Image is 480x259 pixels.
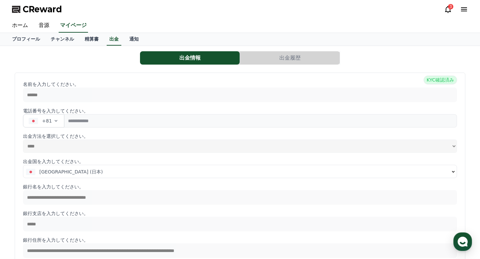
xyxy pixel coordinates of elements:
span: +81 [42,118,52,124]
a: 精算書 [79,33,104,46]
button: 出金情報 [140,51,240,65]
a: 3 [444,5,452,13]
p: 銀行名を入力してください。 [23,183,457,190]
a: チャンネル [45,33,79,46]
p: 出金方法を選択してください。 [23,133,457,139]
a: ホーム [7,19,33,33]
a: 通知 [124,33,144,46]
p: 銀行住所を入力してください。 [23,237,457,243]
a: 音源 [33,19,55,33]
a: 出金 [107,33,121,46]
a: 出金履歴 [240,51,340,65]
p: 銀行支店を入力してください。 [23,210,457,217]
div: 3 [448,4,453,9]
span: KYC確認済み [424,76,457,84]
a: 出金情報 [140,51,240,65]
button: 出金履歴 [240,51,340,65]
a: マイページ [59,19,88,33]
a: プロフィール [7,33,45,46]
p: 出金国を入力してください。 [23,158,457,165]
p: 名前を入力してください。 [23,81,457,88]
p: 電話番号を入力してください。 [23,108,457,114]
span: [GEOGRAPHIC_DATA] (日本) [39,168,103,175]
span: CReward [23,4,62,15]
a: CReward [12,4,62,15]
